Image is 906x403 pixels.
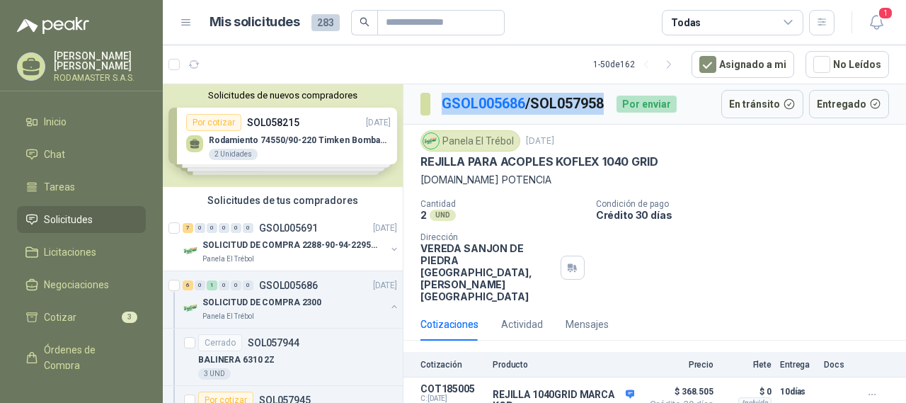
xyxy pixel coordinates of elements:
button: No Leídos [805,51,889,78]
h1: Mis solicitudes [210,12,300,33]
a: Negociaciones [17,271,146,298]
div: Cerrado [198,334,242,351]
div: Actividad [501,317,543,332]
p: $ 0 [722,383,772,400]
button: 1 [864,10,889,35]
button: En tránsito [721,90,803,118]
p: / SOL057958 [442,93,605,115]
p: Panela El Trébol [202,254,254,265]
a: Solicitudes [17,206,146,233]
div: 0 [219,223,229,233]
p: [DATE] [373,222,397,235]
span: Órdenes de Compra [44,342,132,373]
p: [DATE] [373,279,397,293]
img: Logo peakr [17,17,89,34]
span: $ 368.505 [643,383,713,400]
div: 0 [219,280,229,290]
p: Flete [722,360,772,370]
p: GSOL005691 [259,223,318,233]
div: 0 [195,280,205,290]
span: search [360,17,369,27]
p: 2 [420,209,427,221]
a: Inicio [17,108,146,135]
div: Por enviar [617,96,677,113]
span: Negociaciones [44,277,109,293]
p: REJILLA PARA ACOPLES KOFLEX 1040 GRID [420,154,658,169]
div: 3 UND [198,368,231,380]
div: Cotizaciones [420,317,478,332]
p: Cantidad [420,199,585,209]
p: [DATE] [526,135,554,148]
p: BALINERA 6310 2Z [198,353,275,367]
div: UND [430,210,456,221]
button: Entregado [809,90,890,118]
p: SOLICITUD DE COMPRA 2300 [202,296,321,310]
div: 1 [207,280,217,290]
div: 0 [243,280,253,290]
img: Company Logo [183,242,200,259]
div: Panela El Trébol [420,130,520,152]
p: [DOMAIN_NAME] POTENCIA [420,172,889,188]
a: Licitaciones [17,239,146,266]
a: 7 0 0 0 0 0 GSOL005691[DATE] Company LogoSOLICITUD DE COMPRA 2288-90-94-2295-96-2301-02-04Panela ... [183,220,400,265]
span: Inicio [44,114,67,130]
span: C: [DATE] [420,395,484,403]
div: Solicitudes de nuevos compradoresPor cotizarSOL058215[DATE] Rodamiento 74550/90-220 Timken BombaV... [163,84,403,187]
div: 0 [231,280,241,290]
p: Cotización [420,360,484,370]
a: Chat [17,141,146,168]
p: Precio [643,360,713,370]
p: SOL057944 [248,338,299,348]
a: Tareas [17,174,146,200]
img: Company Logo [183,300,200,317]
div: 0 [231,223,241,233]
span: 1 [878,6,893,20]
div: 6 [183,280,193,290]
p: Dirección [420,232,555,242]
p: SOLICITUD DE COMPRA 2288-90-94-2295-96-2301-02-04 [202,239,379,252]
div: Todas [671,15,701,30]
div: 0 [243,223,253,233]
p: RODAMASTER S.A.S. [54,74,146,82]
span: Solicitudes [44,212,93,227]
button: Asignado a mi [692,51,794,78]
div: 0 [195,223,205,233]
a: Órdenes de Compra [17,336,146,379]
p: Entrega [780,360,815,370]
a: CerradoSOL057944BALINERA 6310 2Z3 UND [163,329,403,386]
span: Cotizar [44,310,76,325]
p: GSOL005686 [259,280,318,290]
p: Producto [493,360,634,370]
p: COT185005 [420,383,484,395]
span: Tareas [44,179,75,195]
p: Condición de pago [596,199,900,209]
span: Licitaciones [44,244,96,260]
p: VEREDA SANJON DE PIEDRA [GEOGRAPHIC_DATA] , [PERSON_NAME][GEOGRAPHIC_DATA] [420,242,555,302]
span: 283 [311,14,340,31]
div: Solicitudes de tus compradores [163,187,403,214]
div: 1 - 50 de 162 [593,53,680,76]
div: 7 [183,223,193,233]
span: Chat [44,147,65,162]
p: Crédito 30 días [596,209,900,221]
div: 0 [207,223,217,233]
p: Panela El Trébol [202,311,254,322]
a: 6 0 1 0 0 0 GSOL005686[DATE] Company LogoSOLICITUD DE COMPRA 2300Panela El Trébol [183,277,400,322]
p: [PERSON_NAME] [PERSON_NAME] [54,51,146,71]
button: Solicitudes de nuevos compradores [168,90,397,101]
span: 3 [122,312,137,323]
p: 10 días [780,383,815,400]
a: GSOL005686 [442,95,525,112]
a: Cotizar3 [17,304,146,331]
img: Company Logo [423,133,439,149]
p: Docs [824,360,852,370]
div: Mensajes [566,317,609,332]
